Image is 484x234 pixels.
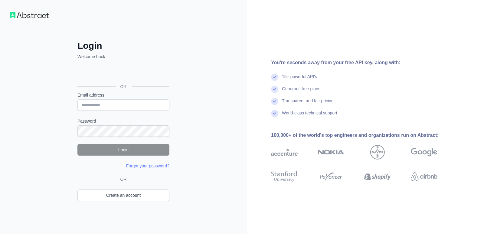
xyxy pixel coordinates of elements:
iframe: Sign in with Google Button [74,66,171,80]
div: Transparent and fair pricing [282,98,334,110]
img: check mark [271,98,278,105]
label: Password [77,118,169,124]
p: Welcome back [77,54,169,60]
img: google [411,145,437,160]
span: OR [116,84,132,90]
div: You're seconds away from your free API key, along with: [271,59,457,66]
img: airbnb [411,170,437,183]
label: Email address [77,92,169,98]
a: Create an account [77,190,169,201]
div: World-class technical support [282,110,337,122]
h2: Login [77,40,169,51]
img: stanford university [271,170,298,183]
img: check mark [271,86,278,93]
img: nokia [318,145,344,160]
div: 15+ powerful API's [282,74,317,86]
img: check mark [271,110,278,117]
img: check mark [271,74,278,81]
div: 100,000+ of the world's top engineers and organizations run on Abstract: [271,132,457,139]
a: Forgot your password? [126,163,169,168]
div: Generous free plans [282,86,320,98]
span: OR [118,176,129,182]
img: payoneer [318,170,344,183]
img: bayer [370,145,385,160]
img: Workflow [10,12,49,18]
img: accenture [271,145,298,160]
img: shopify [364,170,391,183]
button: Login [77,144,169,156]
